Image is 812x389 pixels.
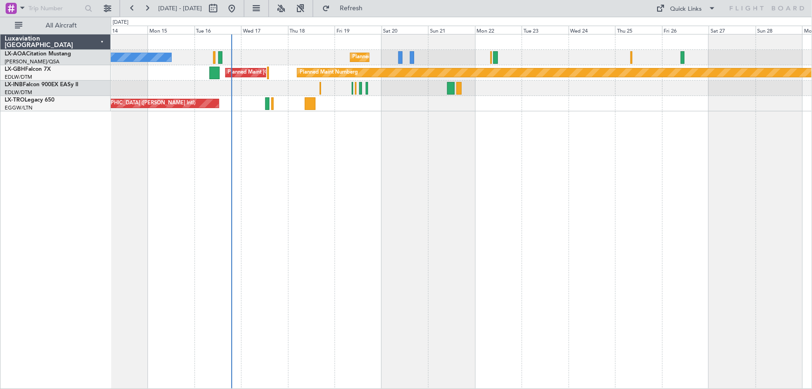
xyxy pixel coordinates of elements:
[5,51,26,57] span: LX-AOA
[300,66,358,80] div: Planned Maint Nurnberg
[335,26,382,34] div: Fri 19
[332,5,371,12] span: Refresh
[5,82,78,88] a: LX-INBFalcon 900EX EASy II
[662,26,709,34] div: Fri 26
[382,26,429,34] div: Sat 20
[24,22,98,29] span: All Aircraft
[5,67,51,72] a: LX-GBHFalcon 7X
[353,50,456,64] div: Planned Maint Nice ([GEOGRAPHIC_DATA])
[5,97,54,103] a: LX-TROLegacy 650
[288,26,335,34] div: Thu 18
[158,4,202,13] span: [DATE] - [DATE]
[28,1,82,15] input: Trip Number
[5,51,71,57] a: LX-AOACitation Mustang
[5,97,25,103] span: LX-TRO
[522,26,569,34] div: Tue 23
[318,1,374,16] button: Refresh
[228,66,375,80] div: Planned Maint [GEOGRAPHIC_DATA] ([GEOGRAPHIC_DATA])
[569,26,616,34] div: Wed 24
[652,1,721,16] button: Quick Links
[101,26,148,34] div: Sun 14
[5,82,23,88] span: LX-INB
[148,26,195,34] div: Mon 15
[195,26,242,34] div: Tue 16
[756,26,803,34] div: Sun 28
[10,18,101,33] button: All Aircraft
[5,67,25,72] span: LX-GBH
[615,26,662,34] div: Thu 25
[241,26,288,34] div: Wed 17
[5,74,32,81] a: EDLW/DTM
[113,19,128,27] div: [DATE]
[428,26,475,34] div: Sun 21
[5,104,33,111] a: EGGW/LTN
[475,26,522,34] div: Mon 22
[45,96,195,110] div: Unplanned Maint [GEOGRAPHIC_DATA] ([PERSON_NAME] Intl)
[5,58,60,65] a: [PERSON_NAME]/QSA
[671,5,702,14] div: Quick Links
[709,26,756,34] div: Sat 27
[5,89,32,96] a: EDLW/DTM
